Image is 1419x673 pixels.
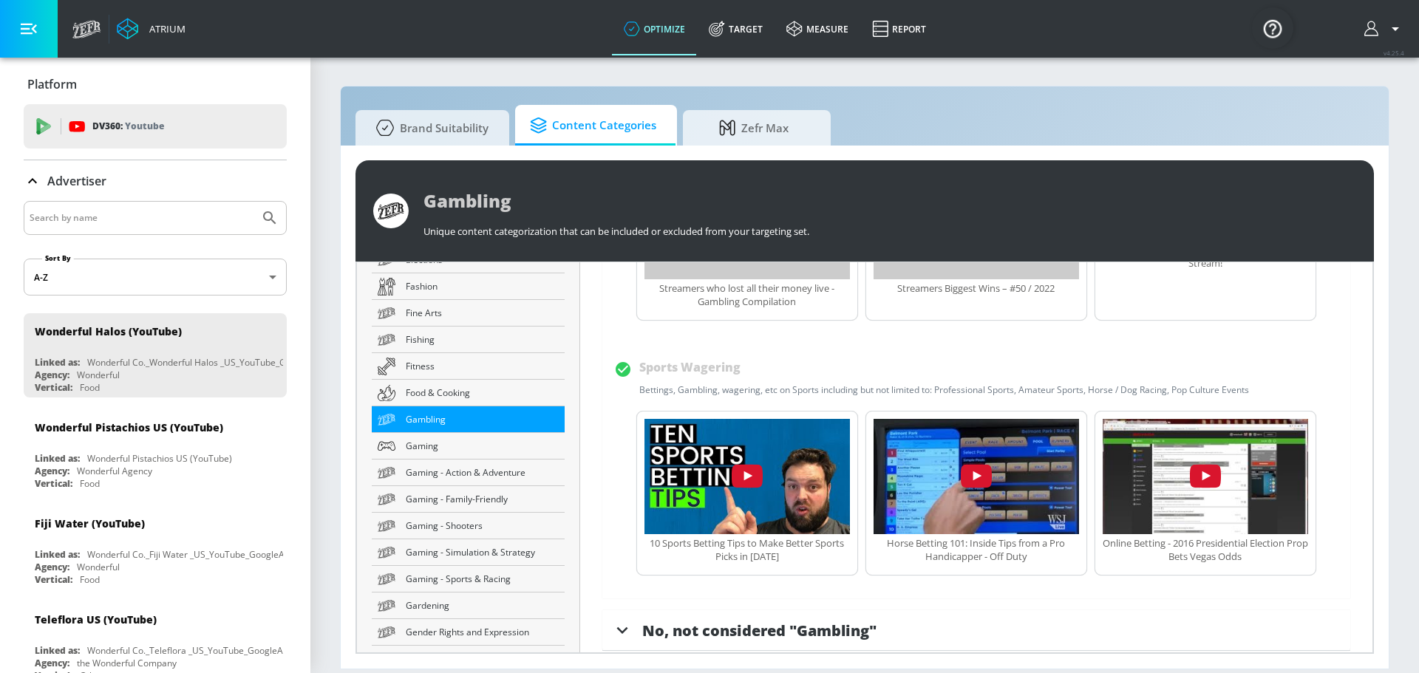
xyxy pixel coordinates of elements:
[406,385,559,400] span: Food & Cooking
[406,544,559,560] span: Gaming - Simulation & Strategy
[372,460,565,486] a: Gaming - Action & Adventure
[372,300,565,327] a: Fine Arts
[775,2,860,55] a: measure
[35,561,69,573] div: Agency:
[35,381,72,394] div: Vertical:
[35,452,80,465] div: Linked as:
[372,539,565,566] a: Gaming - Simulation & Strategy
[372,273,565,300] a: Fashion
[24,104,287,148] div: DV360: Youtube
[1252,7,1293,49] button: Open Resource Center
[423,217,1356,238] div: Unique content categorization that can be included or excluded from your targeting set.
[860,2,938,55] a: Report
[27,76,77,92] p: Platform
[87,548,294,561] div: Wonderful Co._Fiji Water _US_YouTube_GoogleAds
[372,433,565,460] a: Gaming
[24,259,287,295] div: A-Z
[874,281,1079,295] div: Streamers Biggest Wins – #50 / 2022
[644,536,850,563] div: 10 Sports Betting Tips to Make Better Sports Picks in [DATE]
[602,610,1350,651] div: No, not considered "Gambling"
[406,279,559,294] span: Fashion
[35,324,182,338] div: Wonderful Halos (YouTube)
[24,64,287,105] div: Platform
[35,516,145,530] div: Fiji Water (YouTube)
[644,419,850,536] button: ZQFHFodp948
[644,281,850,308] div: Streamers who lost all their money live - Gambling Compilation
[372,380,565,406] a: Food & Cooking
[117,18,186,40] a: Atrium
[372,619,565,646] a: Gender Rights and Expression
[406,571,559,587] span: Gaming - Sports & Racing
[874,536,1079,563] div: Horse Betting 101: Inside Tips from a Pro Handicapper - Off Duty
[80,573,100,586] div: Food
[406,624,559,640] span: Gender Rights and Expression
[80,477,100,490] div: Food
[35,573,72,586] div: Vertical:
[35,356,80,369] div: Linked as:
[372,646,565,672] a: Global Immigration Debates
[35,477,72,490] div: Vertical:
[1384,49,1404,57] span: v 4.25.4
[406,411,559,427] span: Gambling
[406,305,559,321] span: Fine Arts
[639,383,1249,396] div: Bettings, Gambling, wagering, etc on Sports including but not limited to: Professional Sports, Am...
[372,592,565,619] a: Gardening
[372,566,565,592] a: Gaming - Sports & Racing
[35,644,80,657] div: Linked as:
[372,486,565,513] a: Gaming - Family-Friendly
[24,409,287,493] div: Wonderful Pistachios US (YouTube)Linked as:Wonderful Pistachios US (YouTube)Agency:Wonderful Agen...
[372,513,565,539] a: Gaming - Shooters
[35,548,80,561] div: Linked as:
[406,358,559,374] span: Fitness
[77,465,152,477] div: Wonderful Agency
[644,419,850,534] img: ZQFHFodp948
[143,22,186,35] div: Atrium
[406,651,559,666] span: Global Immigration Debates
[77,369,120,381] div: Wonderful
[47,173,106,189] p: Advertiser
[24,160,287,202] div: Advertiser
[370,110,489,146] span: Brand Suitability
[406,332,559,347] span: Fishing
[24,313,287,397] div: Wonderful Halos (YouTube)Linked as:Wonderful Co._Wonderful Halos _US_YouTube_GoogleAdsAgency:Wond...
[42,253,74,263] label: Sort By
[697,2,775,55] a: Target
[1103,419,1308,534] img: -5yyYgZokAY
[87,644,293,657] div: Wonderful Co._Teleflora _US_YouTube_GoogleAds
[35,465,69,477] div: Agency:
[24,505,287,590] div: Fiji Water (YouTube)Linked as:Wonderful Co._Fiji Water _US_YouTube_GoogleAdsAgency:WonderfulVerti...
[1103,419,1308,536] button: -5yyYgZokAY
[698,110,810,146] span: Zefr Max
[77,657,177,669] div: the Wonderful Company
[406,465,559,480] span: Gaming - Action & Adventure
[372,406,565,433] a: Gambling
[35,657,69,669] div: Agency:
[35,369,69,381] div: Agency:
[874,419,1079,536] button: FJifLMY41Y8
[612,2,697,55] a: optimize
[874,419,1079,534] img: FJifLMY41Y8
[35,612,157,626] div: Teleflora US (YouTube)
[92,118,164,134] p: DV360:
[406,598,559,613] span: Gardening
[372,353,565,380] a: Fitness
[80,381,100,394] div: Food
[406,518,559,533] span: Gaming - Shooters
[30,208,253,228] input: Search by name
[35,420,223,434] div: Wonderful Pistachios US (YouTube)
[406,438,559,454] span: Gaming
[372,327,565,353] a: Fishing
[87,356,324,369] div: Wonderful Co._Wonderful Halos _US_YouTube_GoogleAds
[642,621,877,640] span: No, not considered "Gambling"
[1103,536,1308,563] div: Online Betting - 2016 Presidential Election Prop Bets Vegas Odds
[77,561,120,573] div: Wonderful
[406,491,559,507] span: Gaming - Family-Friendly
[87,452,232,465] div: Wonderful Pistachios US (YouTube)
[125,118,164,134] p: Youtube
[530,108,656,143] span: Content Categories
